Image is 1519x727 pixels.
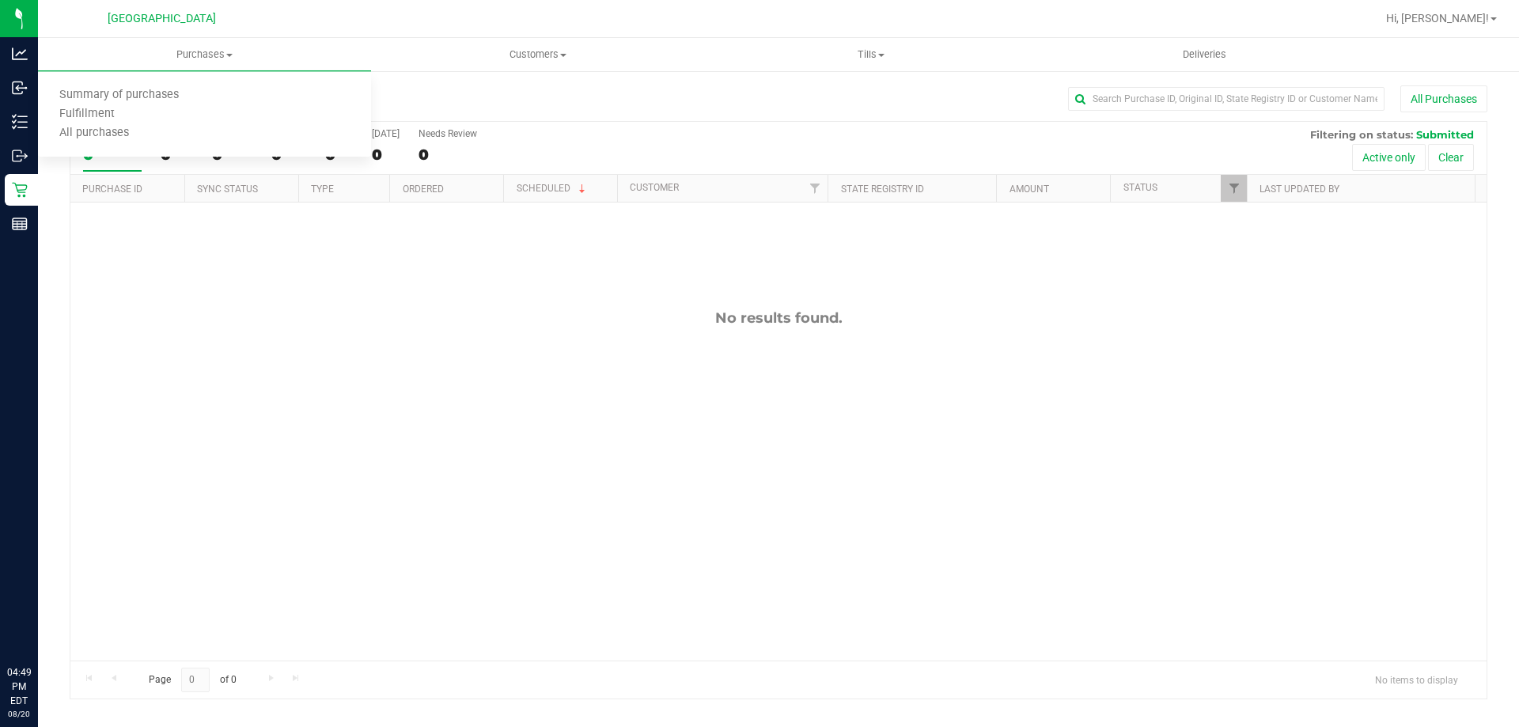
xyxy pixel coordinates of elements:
[841,184,924,195] a: State Registry ID
[704,38,1037,71] a: Tills
[108,12,216,25] span: [GEOGRAPHIC_DATA]
[70,309,1487,327] div: No results found.
[705,47,1036,62] span: Tills
[1310,128,1413,141] span: Filtering on status:
[1400,85,1487,112] button: All Purchases
[1161,47,1248,62] span: Deliveries
[371,38,704,71] a: Customers
[12,216,28,232] inline-svg: Reports
[12,148,28,164] inline-svg: Outbound
[38,127,150,140] span: All purchases
[1362,668,1471,691] span: No items to display
[372,128,400,139] div: [DATE]
[135,668,249,692] span: Page of 0
[517,183,589,194] a: Scheduled
[1221,175,1247,202] a: Filter
[82,184,142,195] a: Purchase ID
[1416,128,1474,141] span: Submitted
[372,146,400,164] div: 0
[1010,184,1049,195] a: Amount
[801,175,828,202] a: Filter
[7,708,31,720] p: 08/20
[630,182,679,193] a: Customer
[403,184,444,195] a: Ordered
[1260,184,1339,195] a: Last Updated By
[1068,87,1385,111] input: Search Purchase ID, Original ID, State Registry ID or Customer Name...
[16,600,63,648] iframe: Resource center
[311,184,334,195] a: Type
[38,108,136,121] span: Fulfillment
[12,46,28,62] inline-svg: Analytics
[1038,38,1371,71] a: Deliveries
[38,38,371,71] a: Purchases Summary of purchases Fulfillment All purchases
[197,184,258,195] a: Sync Status
[419,128,477,139] div: Needs Review
[1428,144,1474,171] button: Clear
[38,47,371,62] span: Purchases
[1386,12,1489,25] span: Hi, [PERSON_NAME]!
[419,146,477,164] div: 0
[12,114,28,130] inline-svg: Inventory
[12,182,28,198] inline-svg: Retail
[12,80,28,96] inline-svg: Inbound
[7,665,31,708] p: 04:49 PM EDT
[1123,182,1157,193] a: Status
[38,89,200,102] span: Summary of purchases
[372,47,703,62] span: Customers
[1352,144,1426,171] button: Active only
